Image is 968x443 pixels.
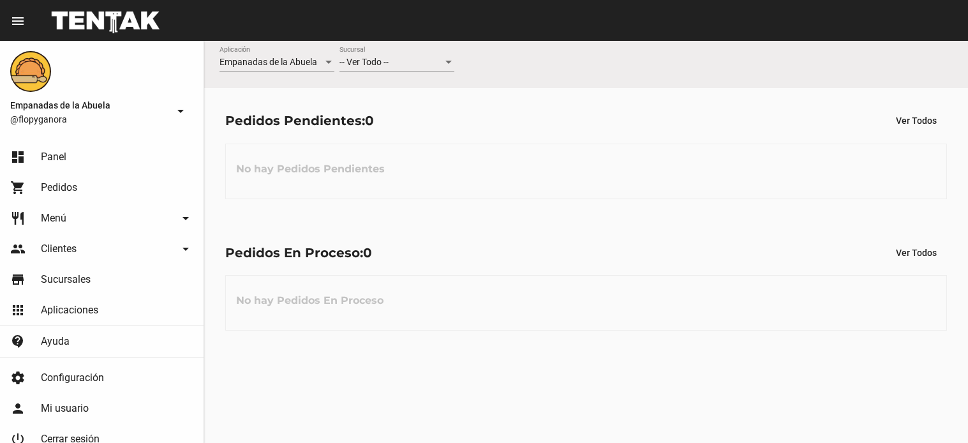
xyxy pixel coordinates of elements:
[226,282,394,320] h3: No hay Pedidos En Proceso
[226,150,395,188] h3: No hay Pedidos Pendientes
[10,113,168,126] span: @flopyganora
[225,243,372,263] div: Pedidos En Proceso:
[41,243,77,255] span: Clientes
[178,241,193,257] mat-icon: arrow_drop_down
[173,103,188,119] mat-icon: arrow_drop_down
[10,180,26,195] mat-icon: shopping_cart
[365,113,374,128] span: 0
[41,273,91,286] span: Sucursales
[363,245,372,260] span: 0
[10,149,26,165] mat-icon: dashboard
[10,13,26,29] mat-icon: menu
[10,370,26,386] mat-icon: settings
[10,98,168,113] span: Empanadas de la Abuela
[220,57,317,67] span: Empanadas de la Abuela
[41,372,104,384] span: Configuración
[886,109,947,132] button: Ver Todos
[886,241,947,264] button: Ver Todos
[339,57,389,67] span: -- Ver Todo --
[10,241,26,257] mat-icon: people
[41,212,66,225] span: Menú
[41,402,89,415] span: Mi usuario
[41,335,70,348] span: Ayuda
[10,303,26,318] mat-icon: apps
[10,211,26,226] mat-icon: restaurant
[225,110,374,131] div: Pedidos Pendientes:
[10,401,26,416] mat-icon: person
[41,151,66,163] span: Panel
[896,116,937,126] span: Ver Todos
[10,51,51,92] img: f0136945-ed32-4f7c-91e3-a375bc4bb2c5.png
[10,334,26,349] mat-icon: contact_support
[41,181,77,194] span: Pedidos
[896,248,937,258] span: Ver Todos
[10,272,26,287] mat-icon: store
[41,304,98,317] span: Aplicaciones
[178,211,193,226] mat-icon: arrow_drop_down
